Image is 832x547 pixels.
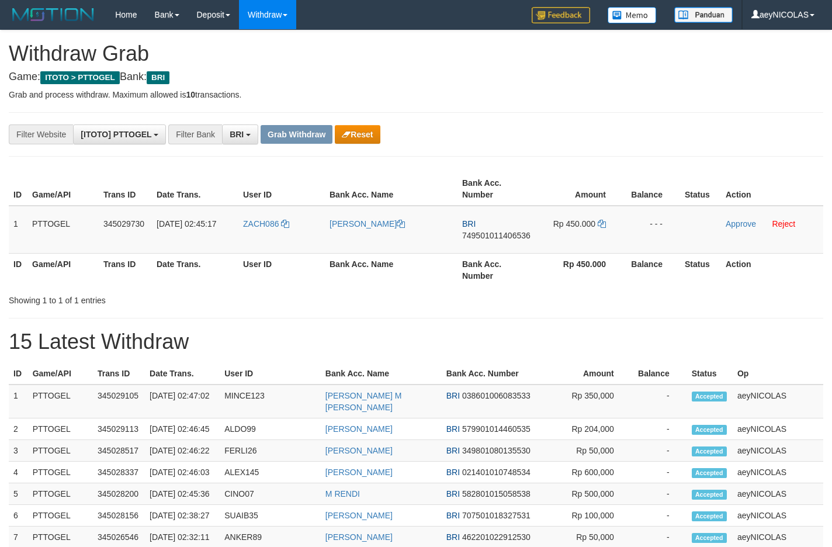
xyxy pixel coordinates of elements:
span: BRI [446,532,460,542]
td: 1 [9,206,27,254]
td: 1 [9,385,28,418]
th: ID [9,253,27,286]
th: Date Trans. [145,363,220,385]
td: [DATE] 02:47:02 [145,385,220,418]
td: - [632,385,687,418]
td: 345028156 [93,505,145,527]
td: 345028200 [93,483,145,505]
td: aeyNICOLAS [733,483,823,505]
th: User ID [238,253,325,286]
span: Accepted [692,392,727,401]
strong: 10 [186,90,195,99]
th: Bank Acc. Name [325,172,457,206]
span: Accepted [692,425,727,435]
td: - [632,440,687,462]
span: BRI [446,446,460,455]
th: Bank Acc. Name [321,363,442,385]
button: BRI [222,124,258,144]
h1: Withdraw Grab [9,42,823,65]
th: Action [721,172,823,206]
td: PTTOGEL [27,206,99,254]
span: BRI [446,511,460,520]
td: ALDO99 [220,418,321,440]
span: [ITOTO] PTTOGEL [81,130,151,139]
span: Copy 349801080135530 to clipboard [462,446,531,455]
span: BRI [446,391,460,400]
th: Bank Acc. Number [457,172,539,206]
span: Copy 462201022912530 to clipboard [462,532,531,542]
a: [PERSON_NAME] [325,511,393,520]
td: Rp 600,000 [554,462,632,483]
p: Grab and process withdraw. Maximum allowed is transactions. [9,89,823,101]
td: Rp 350,000 [554,385,632,418]
th: Balance [623,172,680,206]
td: Rp 204,000 [554,418,632,440]
th: Trans ID [99,253,152,286]
span: Copy 579901014460535 to clipboard [462,424,531,434]
td: [DATE] 02:46:45 [145,418,220,440]
span: BRI [446,468,460,477]
th: Amount [554,363,632,385]
a: [PERSON_NAME] [325,532,393,542]
td: 345029113 [93,418,145,440]
a: Copy 450000 to clipboard [598,219,606,229]
th: Game/API [27,172,99,206]
a: [PERSON_NAME] [330,219,405,229]
td: ALEX145 [220,462,321,483]
span: BRI [446,489,460,498]
td: Rp 50,000 [554,440,632,462]
th: Bank Acc. Name [325,253,457,286]
td: aeyNICOLAS [733,462,823,483]
a: Approve [726,219,756,229]
span: ZACH086 [243,219,279,229]
td: Rp 100,000 [554,505,632,527]
th: ID [9,363,28,385]
span: Accepted [692,533,727,543]
a: ZACH086 [243,219,289,229]
th: Bank Acc. Number [457,253,539,286]
td: 345028337 [93,462,145,483]
td: 345028517 [93,440,145,462]
td: [DATE] 02:46:22 [145,440,220,462]
td: - [632,462,687,483]
th: Balance [623,253,680,286]
td: aeyNICOLAS [733,440,823,462]
a: [PERSON_NAME] [325,468,393,477]
img: panduan.png [674,7,733,23]
a: [PERSON_NAME] [325,446,393,455]
td: FERLI26 [220,440,321,462]
td: PTTOGEL [28,462,93,483]
td: PTTOGEL [28,483,93,505]
h1: 15 Latest Withdraw [9,330,823,354]
a: Reject [772,219,795,229]
td: 4 [9,462,28,483]
th: Date Trans. [152,172,238,206]
button: [ITOTO] PTTOGEL [73,124,166,144]
a: M RENDI [325,489,360,498]
td: 5 [9,483,28,505]
th: Trans ID [99,172,152,206]
td: - [632,505,687,527]
td: PTTOGEL [28,440,93,462]
th: Amount [539,172,623,206]
th: User ID [238,172,325,206]
td: 345029105 [93,385,145,418]
span: ITOTO > PTTOGEL [40,71,120,84]
td: [DATE] 02:38:27 [145,505,220,527]
th: Game/API [28,363,93,385]
span: Copy 582801015058538 to clipboard [462,489,531,498]
td: 2 [9,418,28,440]
span: [DATE] 02:45:17 [157,219,216,229]
span: BRI [462,219,476,229]
td: - - - [623,206,680,254]
th: Status [680,253,721,286]
td: CINO07 [220,483,321,505]
span: 345029730 [103,219,144,229]
th: Trans ID [93,363,145,385]
td: MINCE123 [220,385,321,418]
span: Accepted [692,468,727,478]
div: Filter Bank [168,124,222,144]
td: 6 [9,505,28,527]
a: [PERSON_NAME] M [PERSON_NAME] [325,391,402,412]
td: PTTOGEL [28,418,93,440]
